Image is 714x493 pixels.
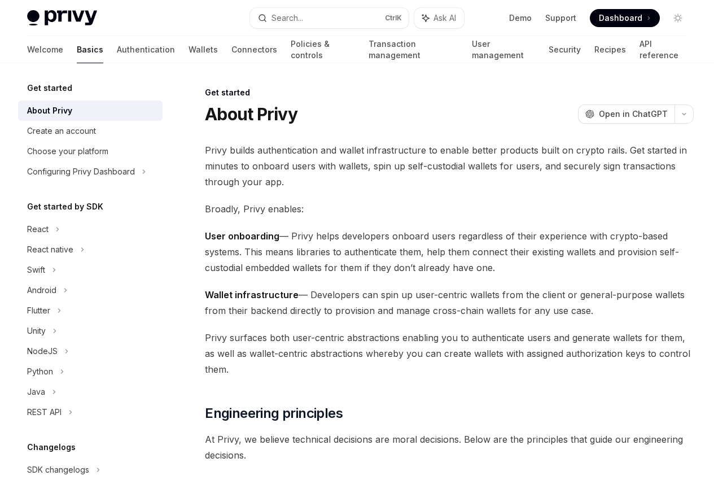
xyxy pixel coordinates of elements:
[27,165,135,178] div: Configuring Privy Dashboard
[599,108,668,120] span: Open in ChatGPT
[590,9,660,27] a: Dashboard
[27,36,63,63] a: Welcome
[545,12,576,24] a: Support
[27,324,46,338] div: Unity
[205,289,299,300] strong: Wallet infrastructure
[205,330,694,377] span: Privy surfaces both user-centric abstractions enabling you to authenticate users and generate wal...
[27,385,45,399] div: Java
[27,81,72,95] h5: Get started
[205,201,694,217] span: Broadly, Privy enables:
[205,142,694,190] span: Privy builds authentication and wallet infrastructure to enable better products built on crypto r...
[433,12,456,24] span: Ask AI
[27,263,45,277] div: Swift
[205,404,343,422] span: Engineering principles
[77,36,103,63] a: Basics
[189,36,218,63] a: Wallets
[669,9,687,27] button: Toggle dark mode
[27,365,53,378] div: Python
[27,463,89,477] div: SDK changelogs
[205,230,279,242] strong: User onboarding
[27,243,73,256] div: React native
[205,87,694,98] div: Get started
[385,14,402,23] span: Ctrl K
[27,405,62,419] div: REST API
[117,36,175,63] a: Authentication
[27,440,76,454] h5: Changelogs
[594,36,626,63] a: Recipes
[414,8,464,28] button: Ask AI
[205,104,297,124] h1: About Privy
[549,36,581,63] a: Security
[18,141,163,162] a: Choose your platform
[578,104,674,124] button: Open in ChatGPT
[205,228,694,276] span: — Privy helps developers onboard users regardless of their experience with crypto-based systems. ...
[509,12,532,24] a: Demo
[271,11,303,25] div: Search...
[27,145,108,158] div: Choose your platform
[205,431,694,463] span: At Privy, we believe technical decisions are moral decisions. Below are the principles that guide...
[27,10,97,26] img: light logo
[27,124,96,138] div: Create an account
[205,287,694,319] span: — Developers can spin up user-centric wallets from the client or general-purpose wallets from the...
[231,36,277,63] a: Connectors
[369,36,458,63] a: Transaction management
[27,304,50,317] div: Flutter
[27,222,49,236] div: React
[472,36,536,63] a: User management
[27,344,58,358] div: NodeJS
[18,121,163,141] a: Create an account
[27,200,103,213] h5: Get started by SDK
[18,101,163,121] a: About Privy
[291,36,355,63] a: Policies & controls
[250,8,409,28] button: Search...CtrlK
[27,104,72,117] div: About Privy
[599,12,642,24] span: Dashboard
[27,283,56,297] div: Android
[639,36,687,63] a: API reference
